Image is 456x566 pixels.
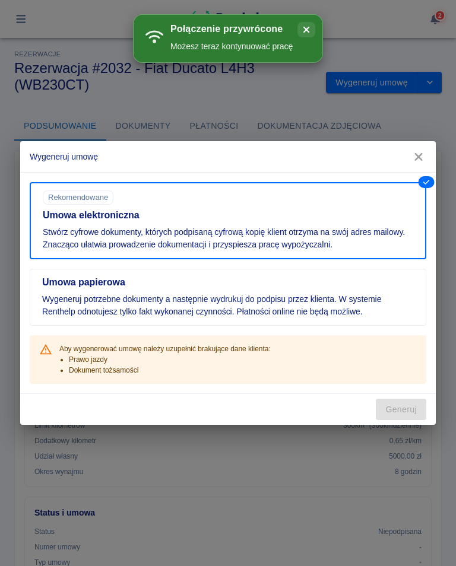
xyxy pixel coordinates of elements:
p: Aby wygenerować umowę należy uzupełnić brakujące dane klienta: [59,344,271,354]
p: Wygeneruj potrzebne dokumenty a następnie wydrukuj do podpisu przez klienta. W systemie Renthelp ... [42,293,414,318]
li: Prawo jazdy [69,354,271,365]
button: close [297,22,315,37]
h5: Umowa papierowa [42,276,414,288]
p: Stwórz cyfrowe dokumenty, których podpisaną cyfrową kopię klient otrzyma na swój adres mailowy. Z... [43,226,413,251]
button: Umowa elektronicznaRekomendowaneStwórz cyfrowe dokumenty, których podpisaną cyfrową kopię klient ... [30,182,426,259]
div: Połączenie przywrócone [170,23,293,36]
span: Rekomendowane [43,193,113,202]
h2: Wygeneruj umowę [20,141,436,172]
div: Możesz teraz kontynuować pracę [170,40,293,53]
h5: Umowa elektroniczna [43,209,413,221]
li: Dokument tożsamości [69,365,271,376]
button: Umowa papierowaWygeneruj potrzebne dokumenty a następnie wydrukuj do podpisu przez klienta. W sys... [30,269,426,326]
